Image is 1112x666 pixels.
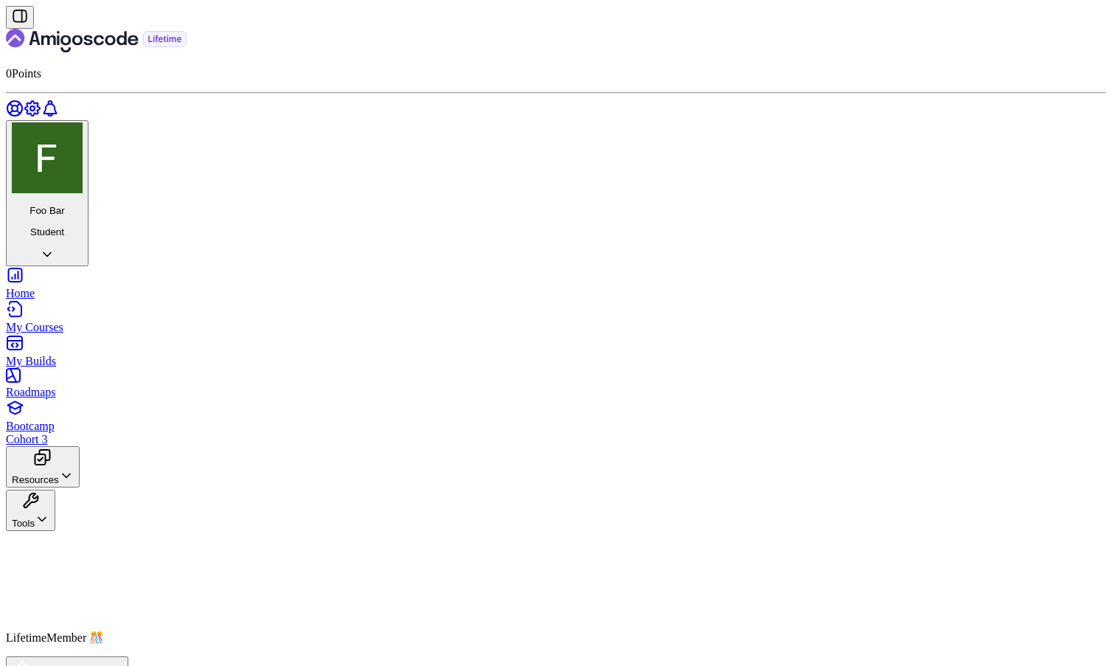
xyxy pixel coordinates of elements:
button: Resources [6,446,80,488]
p: 0 Points [6,67,1106,80]
span: Cohort 3 [6,433,47,445]
a: home [6,274,1106,300]
div: Resources [12,468,74,485]
a: roadmaps [6,372,1106,399]
div: Roadmaps [6,386,1106,399]
p: Student [12,226,83,237]
div: My Builds [6,355,1106,368]
img: user profile image [12,122,83,193]
p: Foo Bar [12,205,83,216]
div: Bootcamp [6,420,1106,446]
div: Home [6,287,1106,300]
button: user profile imageFoo BarStudent [6,120,88,266]
a: bootcamp [6,406,1106,446]
a: courses [6,308,1106,334]
a: builds [6,341,1106,368]
div: My Courses [6,321,1106,334]
a: Landing page [6,29,1106,55]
